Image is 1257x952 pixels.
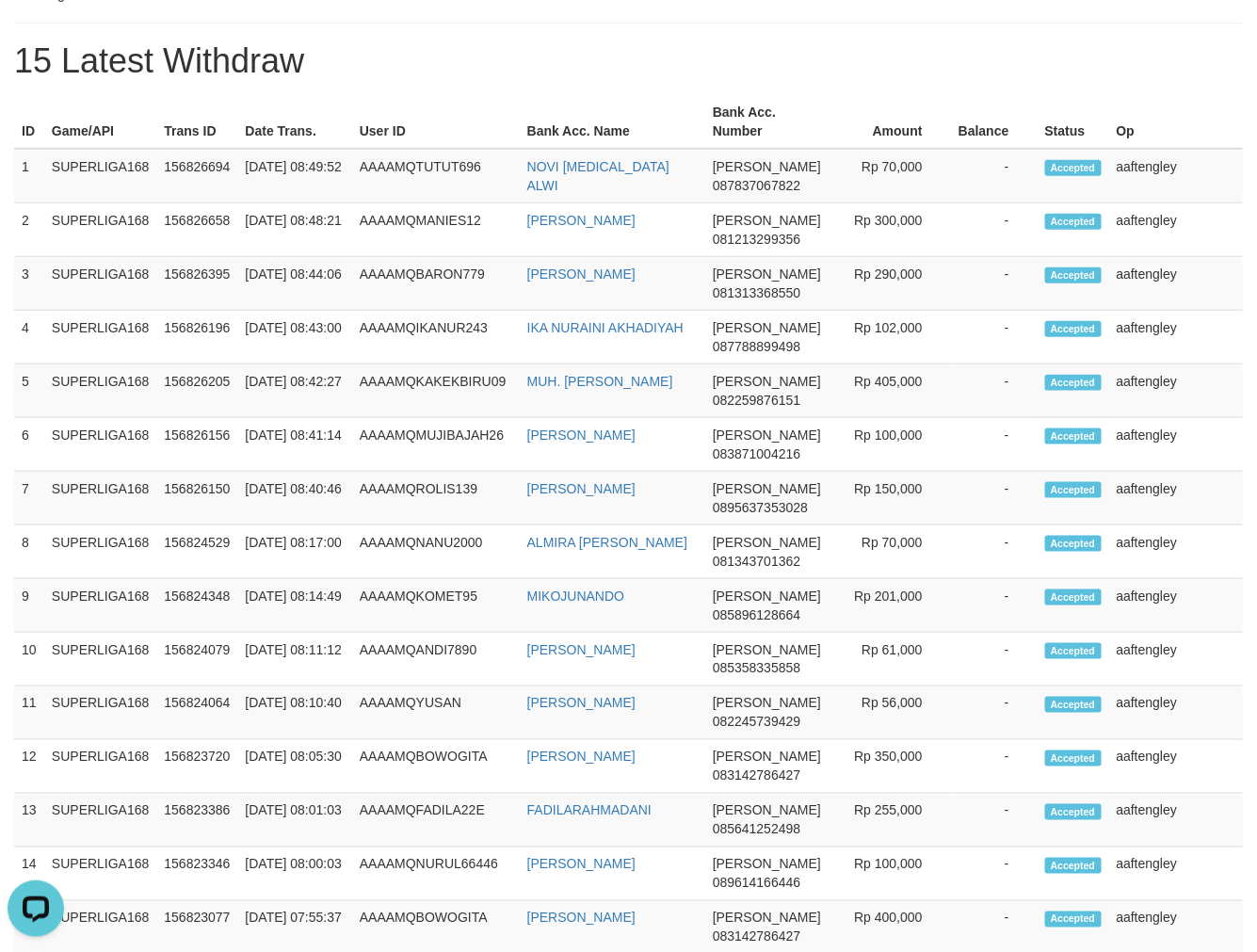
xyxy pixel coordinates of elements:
[713,911,821,926] span: [PERSON_NAME]
[527,374,673,389] a: MUH. [PERSON_NAME]
[156,847,237,901] td: 156823346
[1045,536,1102,552] span: Accepted
[352,525,520,579] td: AAAAMQNANU2000
[527,857,636,872] a: [PERSON_NAME]
[156,95,237,149] th: Trans ID
[352,633,520,686] td: AAAAMQANDI7890
[829,149,951,203] td: Rp 70,000
[237,525,351,579] td: [DATE] 08:17:00
[713,428,821,443] span: [PERSON_NAME]
[1045,267,1102,283] span: Accepted
[14,311,44,364] td: 4
[951,203,1038,257] td: -
[951,579,1038,633] td: -
[951,472,1038,525] td: -
[237,472,351,525] td: [DATE] 08:40:46
[44,579,157,633] td: SUPERLIGA168
[1109,311,1243,364] td: aaftengley
[713,446,800,461] span: Copy 083871004216 to clipboard
[951,311,1038,364] td: -
[1109,686,1243,740] td: aaftengley
[44,311,157,364] td: SUPERLIGA168
[713,642,821,657] span: [PERSON_NAME]
[829,418,951,472] td: Rp 100,000
[713,589,821,604] span: [PERSON_NAME]
[829,579,951,633] td: Rp 201,000
[1109,794,1243,847] td: aaftengley
[713,696,821,711] span: [PERSON_NAME]
[713,857,821,872] span: [PERSON_NAME]
[713,481,821,496] span: [PERSON_NAME]
[14,472,44,525] td: 7
[14,686,44,740] td: 11
[527,642,636,657] a: [PERSON_NAME]
[352,95,520,149] th: User ID
[829,686,951,740] td: Rp 56,000
[527,266,636,282] a: [PERSON_NAME]
[713,266,821,282] span: [PERSON_NAME]
[237,633,351,686] td: [DATE] 08:11:12
[1045,321,1102,337] span: Accepted
[14,794,44,847] td: 13
[237,364,351,418] td: [DATE] 08:42:27
[1109,95,1243,149] th: Op
[713,661,800,676] span: Copy 085358335858 to clipboard
[14,418,44,472] td: 6
[156,418,237,472] td: 156826156
[1109,418,1243,472] td: aaftengley
[237,203,351,257] td: [DATE] 08:48:21
[527,803,652,818] a: FADILARAHMADANI
[713,159,821,174] span: [PERSON_NAME]
[44,95,157,149] th: Game/API
[156,794,237,847] td: 156823386
[156,311,237,364] td: 156826196
[1045,428,1102,444] span: Accepted
[1109,149,1243,203] td: aaftengley
[713,768,800,783] span: Copy 083142786427 to clipboard
[352,257,520,311] td: AAAAMQBARON779
[713,715,800,730] span: Copy 082245739429 to clipboard
[705,95,829,149] th: Bank Acc. Number
[237,149,351,203] td: [DATE] 08:49:52
[14,257,44,311] td: 3
[44,525,157,579] td: SUPERLIGA168
[14,95,44,149] th: ID
[14,633,44,686] td: 10
[1045,643,1102,659] span: Accepted
[829,203,951,257] td: Rp 300,000
[951,95,1038,149] th: Balance
[352,364,520,418] td: AAAAMQKAKEKBIRU09
[352,740,520,794] td: AAAAMQBOWOGITA
[156,149,237,203] td: 156826694
[44,847,157,901] td: SUPERLIGA168
[14,42,1243,80] h1: 15 Latest Withdraw
[156,472,237,525] td: 156826150
[44,203,157,257] td: SUPERLIGA168
[44,686,157,740] td: SUPERLIGA168
[237,686,351,740] td: [DATE] 08:10:40
[713,178,800,193] span: Copy 087837067822 to clipboard
[951,633,1038,686] td: -
[527,911,636,926] a: [PERSON_NAME]
[713,285,800,300] span: Copy 081313368550 to clipboard
[44,364,157,418] td: SUPERLIGA168
[527,535,687,550] a: ALMIRA [PERSON_NAME]
[237,418,351,472] td: [DATE] 08:41:14
[951,686,1038,740] td: -
[237,257,351,311] td: [DATE] 08:44:06
[352,418,520,472] td: AAAAMQMUJIBAJAH26
[156,686,237,740] td: 156824064
[352,847,520,901] td: AAAAMQNURUL66446
[352,579,520,633] td: AAAAMQKOMET95
[829,364,951,418] td: Rp 405,000
[951,257,1038,311] td: -
[713,320,821,335] span: [PERSON_NAME]
[951,418,1038,472] td: -
[829,525,951,579] td: Rp 70,000
[237,740,351,794] td: [DATE] 08:05:30
[829,847,951,901] td: Rp 100,000
[829,740,951,794] td: Rp 350,000
[1045,214,1102,230] span: Accepted
[1109,525,1243,579] td: aaftengley
[1109,364,1243,418] td: aaftengley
